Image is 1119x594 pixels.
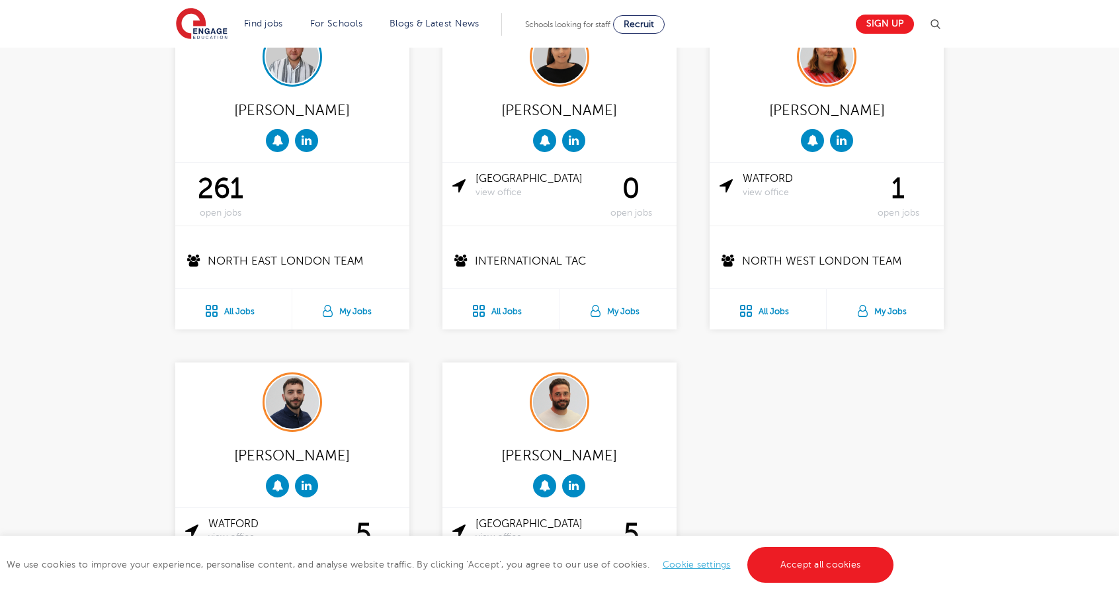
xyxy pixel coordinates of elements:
p: North West London Team [720,253,936,269]
div: 5 [328,518,399,564]
span: open jobs [595,208,667,219]
span: view office [476,187,595,198]
div: [PERSON_NAME] [720,97,934,122]
a: My Jobs [292,289,409,329]
span: view office [476,532,595,543]
a: Cookie settings [663,560,731,570]
a: My Jobs [827,289,944,329]
span: view office [743,187,862,198]
img: Engage Education [176,8,228,41]
a: [GEOGRAPHIC_DATA]view office [476,173,595,198]
a: Watfordview office [743,173,862,198]
p: North East London Team [185,253,401,269]
div: 1 [862,173,934,218]
span: We use cookies to improve your experience, personalise content, and analyse website traffic. By c... [7,560,897,570]
div: 0 [595,173,667,218]
a: For Schools [310,19,362,28]
a: Find jobs [244,19,283,28]
a: All Jobs [442,289,559,329]
a: All Jobs [710,289,826,329]
span: Recruit [624,19,654,29]
div: [PERSON_NAME] [185,97,399,122]
span: view office [208,532,328,543]
a: Blogs & Latest News [390,19,479,28]
a: All Jobs [175,289,292,329]
p: International TAC [452,253,669,269]
span: open jobs [185,208,257,219]
div: 261 [185,173,257,218]
a: Recruit [613,15,665,34]
div: [PERSON_NAME] [452,97,667,122]
div: [PERSON_NAME] [185,442,399,468]
a: Watfordview office [208,518,328,543]
a: Accept all cookies [747,547,894,583]
div: 5 [595,518,667,564]
div: [PERSON_NAME] [452,442,667,468]
a: [GEOGRAPHIC_DATA]view office [476,518,595,543]
span: open jobs [862,208,934,219]
span: Schools looking for staff [525,20,610,29]
a: Sign up [856,15,914,34]
a: My Jobs [559,289,677,329]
